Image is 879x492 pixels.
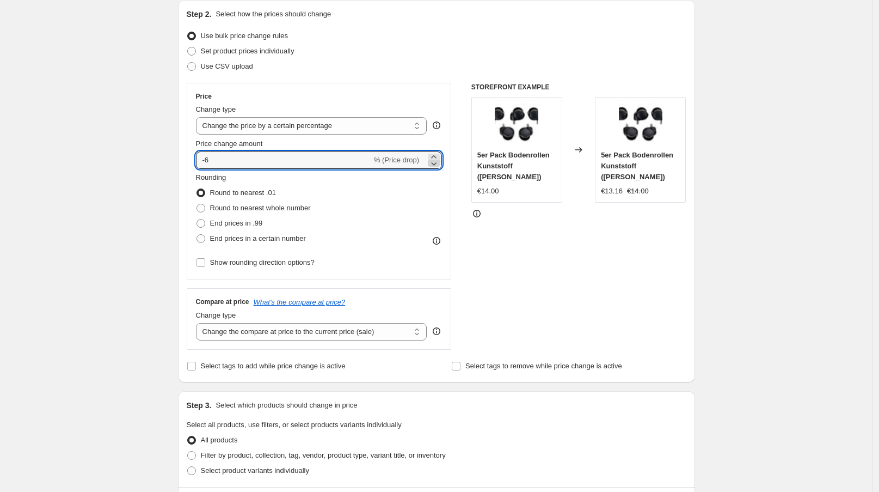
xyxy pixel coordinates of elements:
[254,298,346,306] button: What's the compare at price?
[196,139,263,148] span: Price change amount
[471,83,686,92] h6: STOREFRONT EXAMPLE
[619,103,662,147] img: 1540465792_0c567f11f3_80x.jpg
[601,151,673,181] span: 5er Pack Bodenrollen Kunststoff ([PERSON_NAME])
[201,451,446,459] span: Filter by product, collection, tag, vendor, product type, variant title, or inventory
[187,421,402,429] span: Select all products, use filters, or select products variants individually
[477,186,499,197] div: €14.00
[196,92,212,101] h3: Price
[210,258,315,266] span: Show rounding direction options?
[201,47,294,55] span: Set product prices individually
[210,204,311,212] span: Round to nearest whole number
[601,186,623,197] div: €13.16
[431,326,442,337] div: help
[201,62,253,70] span: Use CSV upload
[187,9,212,20] h2: Step 2.
[216,9,331,20] p: Select how the prices should change
[210,219,263,227] span: End prices in .99
[431,120,442,131] div: help
[465,362,622,370] span: Select tags to remove while price change is active
[216,400,357,411] p: Select which products should change in price
[196,297,249,306] h3: Compare at price
[187,400,212,411] h2: Step 3.
[374,156,419,164] span: % (Price drop)
[196,151,372,169] input: -15
[627,186,649,197] strike: €14.00
[201,362,346,370] span: Select tags to add while price change is active
[196,105,236,113] span: Change type
[201,32,288,40] span: Use bulk price change rules
[196,173,226,181] span: Rounding
[196,311,236,319] span: Change type
[201,436,238,444] span: All products
[210,189,276,197] span: Round to nearest .01
[495,103,538,147] img: 1540465792_0c567f11f3_80x.jpg
[201,466,309,475] span: Select product variants individually
[477,151,550,181] span: 5er Pack Bodenrollen Kunststoff ([PERSON_NAME])
[210,234,306,242] span: End prices in a certain number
